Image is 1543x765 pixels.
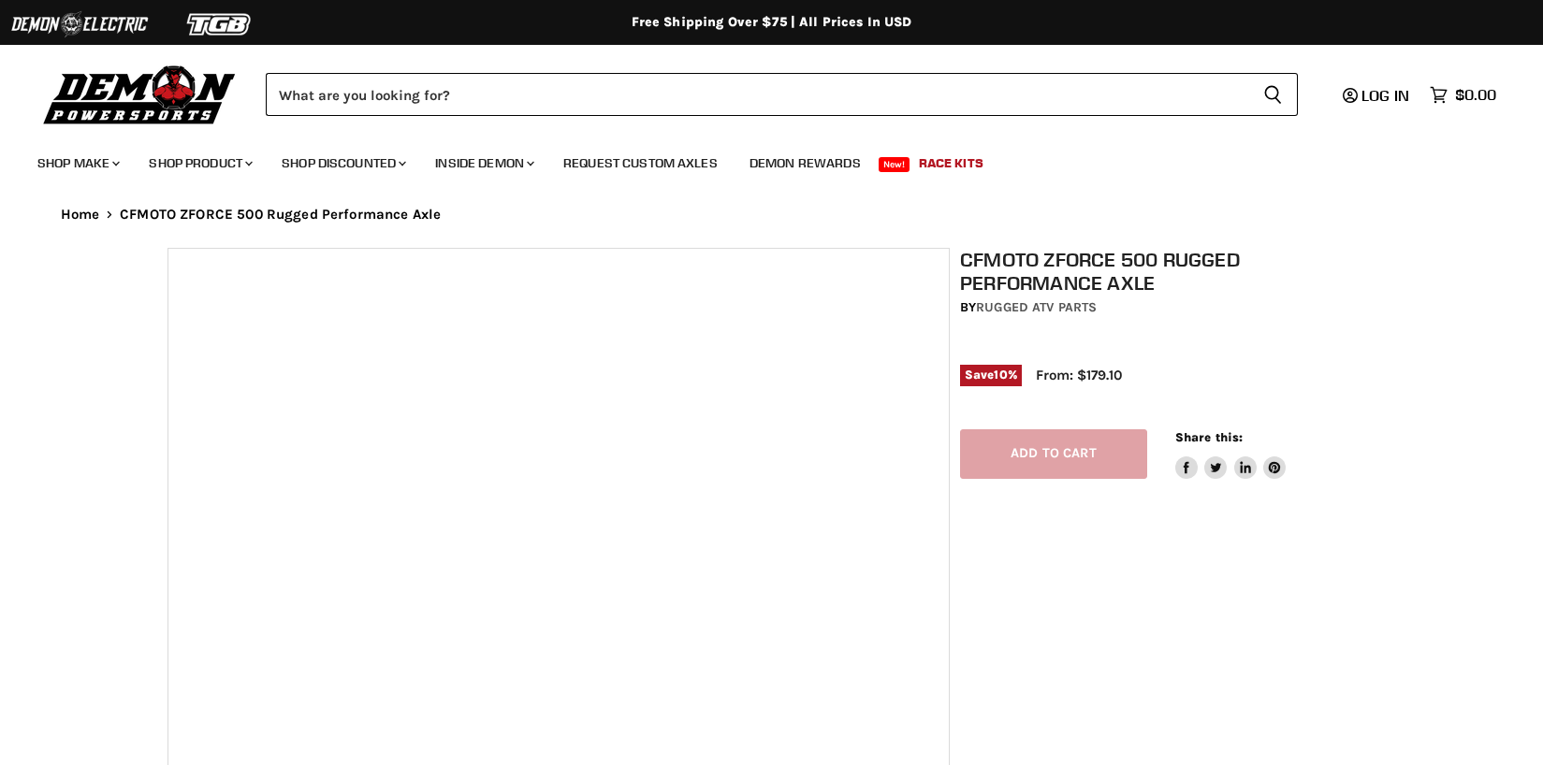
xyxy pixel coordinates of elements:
[1175,429,1287,479] aside: Share this:
[960,297,1387,318] div: by
[879,157,910,172] span: New!
[23,137,1492,182] ul: Main menu
[976,299,1097,315] a: Rugged ATV Parts
[23,144,131,182] a: Shop Make
[1334,87,1420,104] a: Log in
[268,144,417,182] a: Shop Discounted
[549,144,732,182] a: Request Custom Axles
[120,207,441,223] span: CFMOTO ZFORCE 500 Rugged Performance Axle
[150,7,290,42] img: TGB Logo 2
[9,7,150,42] img: Demon Electric Logo 2
[61,207,100,223] a: Home
[37,61,242,127] img: Demon Powersports
[735,144,875,182] a: Demon Rewards
[1036,367,1122,383] span: From: $179.10
[266,73,1298,116] form: Product
[421,144,546,182] a: Inside Demon
[23,207,1521,223] nav: Breadcrumbs
[905,144,997,182] a: Race Kits
[1455,86,1496,104] span: $0.00
[1175,430,1243,444] span: Share this:
[1420,81,1506,108] a: $0.00
[1248,73,1298,116] button: Search
[1361,86,1409,105] span: Log in
[135,144,264,182] a: Shop Product
[266,73,1248,116] input: Search
[960,365,1022,385] span: Save %
[994,368,1007,382] span: 10
[23,14,1521,31] div: Free Shipping Over $75 | All Prices In USD
[960,248,1387,295] h1: CFMOTO ZFORCE 500 Rugged Performance Axle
